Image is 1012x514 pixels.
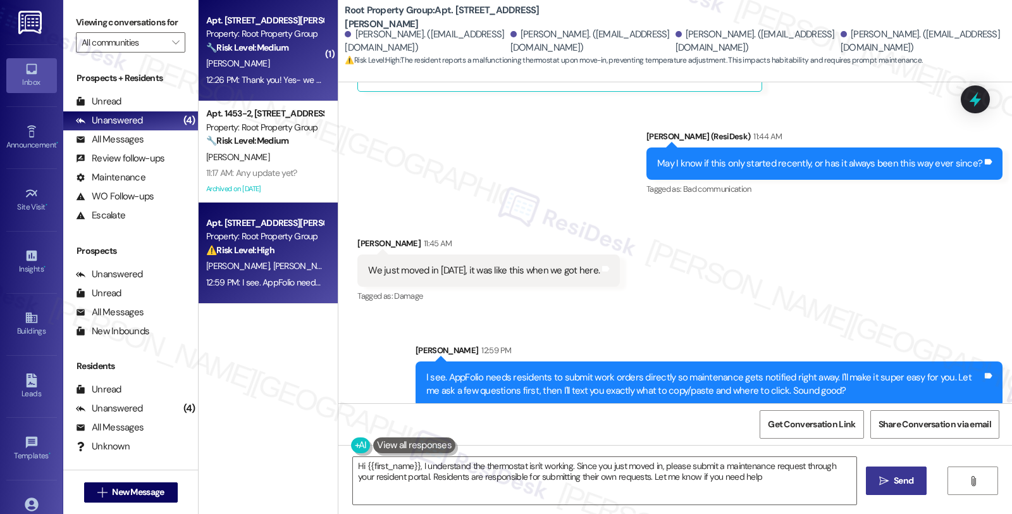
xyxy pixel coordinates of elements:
div: [PERSON_NAME] (ResiDesk) [646,130,1003,147]
button: Send [866,467,927,495]
button: Get Conversation Link [760,410,863,439]
span: Send [894,474,913,487]
b: Root Property Group: Apt. [STREET_ADDRESS][PERSON_NAME] [345,4,598,31]
i:  [97,487,107,498]
div: Property: Root Property Group [206,230,323,243]
span: Get Conversation Link [768,418,855,431]
div: All Messages [76,306,144,319]
i:  [172,37,179,47]
div: Residents [63,360,198,373]
span: • [46,201,47,210]
strong: 🔧 Risk Level: Medium [206,42,288,53]
div: 12:59 PM [478,344,511,357]
div: (4) [180,399,199,418]
span: [PERSON_NAME] [206,58,269,69]
div: Unread [76,95,121,108]
div: Property: Root Property Group [206,121,323,134]
a: Templates • [6,432,57,466]
div: (4) [180,111,199,130]
div: I see. AppFolio needs residents to submit work orders directly so maintenance gets notified right... [426,371,982,398]
button: Share Conversation via email [870,410,999,439]
strong: 🔧 Risk Level: Medium [206,135,288,146]
textarea: To enrich screen reader interactions, please activate Accessibility in Grammarly extension settings [353,457,856,505]
span: [PERSON_NAME] [206,151,269,163]
a: Leads [6,370,57,404]
div: 12:26 PM: Thank you! Yes- we have unplugged it for 24 hours. [206,74,430,85]
div: All Messages [76,133,144,146]
div: Unread [76,287,121,300]
input: All communities [82,32,165,53]
span: Share Conversation via email [879,418,991,431]
div: [PERSON_NAME]. ([EMAIL_ADDRESS][DOMAIN_NAME]) [676,28,837,55]
a: Buildings [6,307,57,341]
div: Escalate [76,209,125,222]
a: Inbox [6,58,57,92]
div: Maintenance [76,171,145,184]
div: [PERSON_NAME] [357,237,620,254]
strong: ⚠️ Risk Level: High [345,55,399,65]
i:  [968,476,978,486]
div: Unanswered [76,402,143,415]
div: We just moved in [DATE], it was like this when we got here. [368,264,600,277]
div: Tagged as: [357,287,620,305]
i:  [879,476,889,486]
div: [PERSON_NAME]. ([EMAIL_ADDRESS][DOMAIN_NAME]) [841,28,1003,55]
div: Prospects [63,244,198,258]
div: Unknown [76,440,130,453]
div: 11:45 AM [421,237,452,250]
span: • [44,263,46,272]
div: Unanswered [76,268,143,281]
strong: ⚠️ Risk Level: High [206,244,275,256]
div: [PERSON_NAME]. ([EMAIL_ADDRESS][DOMAIN_NAME]) [345,28,507,55]
span: New Message [112,486,164,499]
label: Viewing conversations for [76,13,185,32]
div: May I know if this only started recently, or has it always been this way ever since? [657,157,982,170]
div: Unread [76,383,121,396]
div: Tagged as: [646,180,1003,198]
a: Insights • [6,245,57,279]
a: Site Visit • [6,183,57,217]
span: [PERSON_NAME] [206,260,273,272]
div: Review follow-ups [76,152,164,165]
div: 11:44 AM [750,130,782,143]
div: [PERSON_NAME]. ([EMAIL_ADDRESS][DOMAIN_NAME]) [510,28,672,55]
div: [PERSON_NAME] [416,344,1003,361]
div: Apt. 1453-2, [STREET_ADDRESS] [206,107,323,120]
div: Archived on [DATE] [205,181,324,197]
div: Property: Root Property Group [206,27,323,41]
button: New Message [84,482,178,503]
div: Prospects + Residents [63,72,198,85]
span: Bad communication [683,184,751,194]
div: New Inbounds [76,325,149,338]
div: 11:17 AM: Any update yet? [206,167,297,179]
span: • [56,139,58,147]
div: All Messages [76,421,144,434]
span: : The resident reports a malfunctioning thermostat upon move-in, preventing temperature adjustmen... [345,54,922,67]
span: Damage [394,291,423,301]
span: [PERSON_NAME] [273,260,340,272]
span: • [49,449,51,458]
div: WO Follow-ups [76,190,154,203]
div: Apt. [STREET_ADDRESS][PERSON_NAME] [206,14,323,27]
div: Apt. [STREET_ADDRESS][PERSON_NAME] [206,216,323,230]
div: Unanswered [76,114,143,127]
img: ResiDesk Logo [18,11,44,34]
